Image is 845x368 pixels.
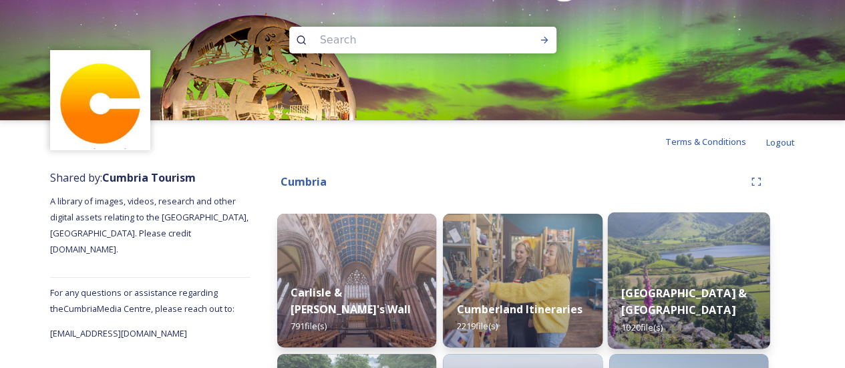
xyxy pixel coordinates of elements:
strong: [GEOGRAPHIC_DATA] & [GEOGRAPHIC_DATA] [621,285,746,317]
strong: Cumbria [281,174,327,189]
img: 8ef860cd-d990-4a0f-92be-bf1f23904a73.jpg [443,214,602,347]
span: For any questions or assistance regarding the Cumbria Media Centre, please reach out to: [50,287,234,315]
strong: Cumbria Tourism [102,170,196,185]
span: A library of images, videos, research and other digital assets relating to the [GEOGRAPHIC_DATA],... [50,195,250,255]
a: Terms & Conditions [665,134,766,150]
strong: Cumberland Itineraries [456,302,582,317]
span: 2219 file(s) [456,320,497,332]
input: Search [313,25,496,55]
span: Logout [766,136,795,148]
img: Hartsop-222.jpg [607,212,770,349]
strong: Carlisle & [PERSON_NAME]'s Wall [291,285,411,317]
span: 791 file(s) [291,320,327,332]
span: Shared by: [50,170,196,185]
img: images.jpg [52,52,149,149]
span: [EMAIL_ADDRESS][DOMAIN_NAME] [50,327,187,339]
img: Carlisle-couple-176.jpg [277,214,436,347]
span: 1020 file(s) [621,321,663,333]
span: Terms & Conditions [665,136,746,148]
